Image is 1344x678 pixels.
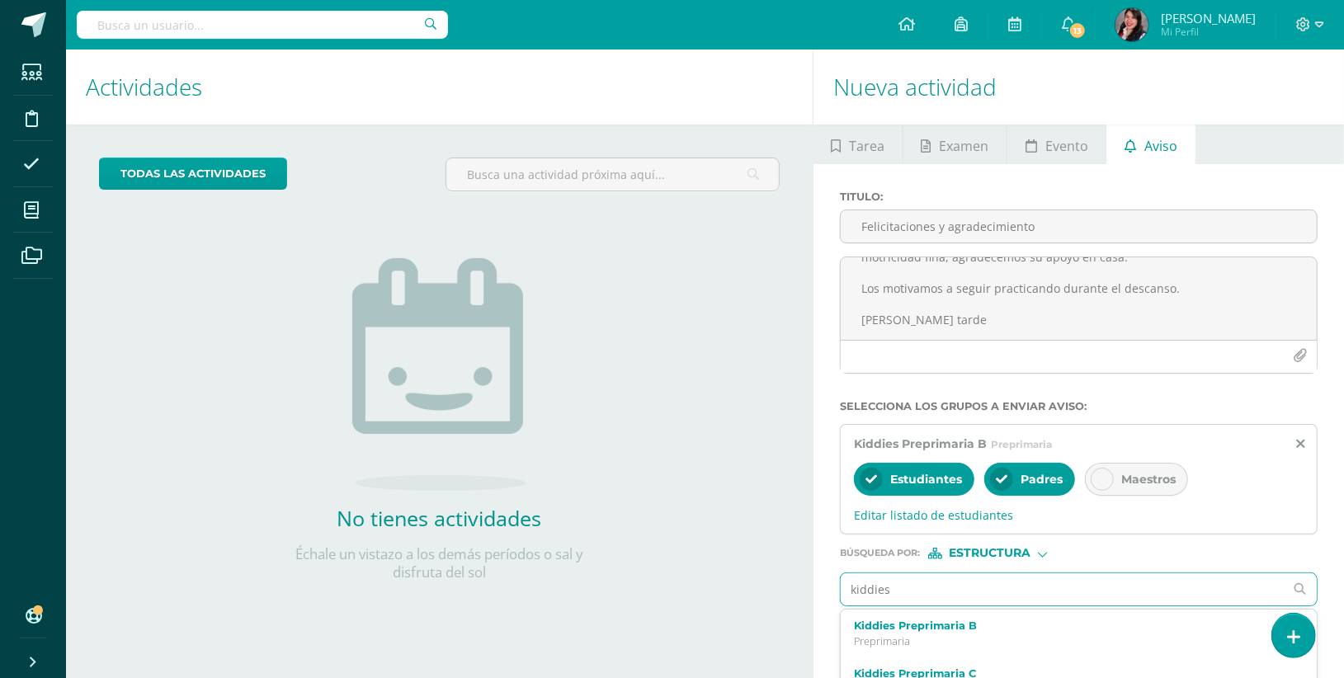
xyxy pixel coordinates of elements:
label: Titulo : [840,191,1318,203]
a: Evento [1007,125,1106,164]
img: no_activities.png [352,258,526,491]
span: Kiddies Preprimaria B [854,436,987,451]
span: Padres [1021,472,1063,487]
span: [PERSON_NAME] [1161,10,1256,26]
a: todas las Actividades [99,158,287,190]
div: [object Object] [928,548,1052,559]
span: Estructura [949,549,1030,558]
span: Búsqueda por : [840,549,920,558]
span: Maestros [1121,472,1176,487]
span: Editar listado de estudiantes [854,507,1304,523]
span: 13 [1068,21,1087,40]
span: Estudiantes [890,472,962,487]
span: Mi Perfil [1161,25,1256,39]
p: Preprimaria [854,634,1285,648]
a: Examen [903,125,1007,164]
input: Busca un usuario... [77,11,448,39]
img: 78777cb1edfd8e19bd945e592d7f778e.png [1115,8,1148,41]
p: Échale un vistazo a los demás períodos o sal y disfruta del sol [274,545,604,581]
a: Tarea [813,125,903,164]
span: Examen [940,126,989,166]
a: Aviso [1106,125,1195,164]
span: Aviso [1144,126,1177,166]
input: Titulo [841,210,1317,242]
span: Evento [1045,126,1088,166]
input: Busca una actividad próxima aquí... [446,158,778,191]
label: Kiddies Preprimaria B [854,619,1285,632]
span: Tarea [850,126,885,166]
h1: Nueva actividad [833,49,1324,125]
label: Selecciona los grupos a enviar aviso : [840,400,1318,412]
span: Preprimaria [991,438,1052,450]
input: Ej. Primero primaria [841,573,1284,605]
textarea: Buen día Felicitamos a los niños y niñas de Kiddies que han compartido las fotos de las practicas... [841,257,1317,340]
h1: Actividades [86,49,793,125]
h2: No tienes actividades [274,504,604,532]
